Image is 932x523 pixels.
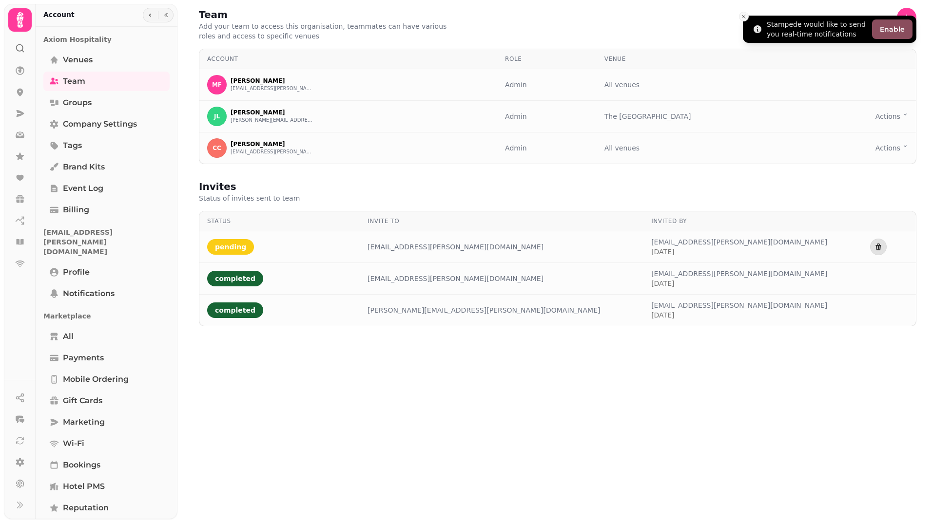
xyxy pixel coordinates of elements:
div: [PERSON_NAME][EMAIL_ADDRESS][PERSON_NAME][DOMAIN_NAME] [368,305,636,315]
p: Marketplace [43,307,170,325]
span: Groups [63,97,92,109]
div: [EMAIL_ADDRESS][PERSON_NAME][DOMAIN_NAME] [368,274,636,283]
p: [PERSON_NAME] [231,140,313,148]
a: Groups [43,93,170,112]
span: Company settings [63,118,137,130]
span: Hotel PMS [63,481,105,492]
span: JL [214,113,220,120]
div: [EMAIL_ADDRESS][PERSON_NAME][DOMAIN_NAME] [368,242,636,252]
span: Profile [63,266,90,278]
a: [DATE] [651,247,827,257]
span: [EMAIL_ADDRESS][PERSON_NAME][DOMAIN_NAME] [651,300,827,310]
a: Marketing [43,412,170,432]
a: Venues [43,50,170,70]
a: Gift cards [43,391,170,411]
div: Venue [604,55,806,63]
span: MF [212,81,222,88]
span: Brand Kits [63,161,105,173]
a: [DATE] [651,279,827,288]
p: Status of invites sent to team [199,193,448,203]
a: Mobile ordering [43,370,170,389]
button: Actions [875,143,908,153]
button: [PERSON_NAME][EMAIL_ADDRESS][PERSON_NAME][DOMAIN_NAME] [231,116,313,124]
span: Billing [63,204,89,216]
a: Event log [43,179,170,198]
span: [EMAIL_ADDRESS][PERSON_NAME][DOMAIN_NAME] [651,269,827,279]
span: CC [213,145,221,151]
a: Payments [43,348,170,368]
a: Reputation [43,498,170,518]
div: Invite to [368,217,636,225]
button: Enable [872,19,913,39]
div: Admin [505,143,589,153]
h2: Account [43,10,75,19]
a: Notifications [43,284,170,303]
p: completed [215,274,255,283]
a: Billing [43,200,170,220]
a: [DATE] [651,310,827,320]
a: Bookings [43,455,170,475]
span: Bookings [63,459,100,471]
div: Role [505,55,589,63]
span: Wi-Fi [63,438,84,449]
p: Add your team to access this organisation, teammates can have various roles and access to specifi... [199,21,448,41]
p: All venues [604,143,640,153]
span: Team [63,75,85,87]
p: The [GEOGRAPHIC_DATA] [604,112,691,121]
span: Notifications [63,288,115,299]
span: Reputation [63,502,109,514]
h2: Team [199,8,386,21]
div: Admin [505,112,589,121]
span: Marketing [63,416,105,428]
p: [EMAIL_ADDRESS][PERSON_NAME][DOMAIN_NAME] [43,224,170,261]
button: [EMAIL_ADDRESS][PERSON_NAME][DOMAIN_NAME] [231,148,313,156]
a: Company settings [43,114,170,134]
span: [EMAIL_ADDRESS][PERSON_NAME][DOMAIN_NAME] [651,237,827,247]
p: pending [215,242,246,252]
button: Actions [875,112,908,121]
p: All venues [604,80,640,90]
div: Status [207,217,352,225]
span: Mobile ordering [63,374,129,385]
a: Wi-Fi [43,434,170,453]
p: [PERSON_NAME] [231,109,313,116]
span: All [63,331,74,342]
p: Axiom Hospitality [43,31,170,48]
span: Venues [63,54,93,66]
p: [PERSON_NAME] [231,77,313,85]
div: Invited by [651,217,854,225]
div: Stampede would like to send you real-time notifications [767,19,868,39]
span: Event log [63,183,103,194]
button: [EMAIL_ADDRESS][PERSON_NAME][DOMAIN_NAME] [231,85,313,93]
a: Tags [43,136,170,155]
span: Gift cards [63,395,102,407]
button: Close toast [739,12,749,21]
div: Account [207,55,489,63]
h2: Invites [199,180,386,193]
a: All [43,327,170,346]
span: Payments [63,352,104,364]
a: Brand Kits [43,157,170,177]
a: Profile [43,262,170,282]
a: Hotel PMS [43,477,170,496]
a: Team [43,72,170,91]
span: Tags [63,140,82,151]
div: Admin [505,80,589,90]
p: completed [215,305,255,315]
